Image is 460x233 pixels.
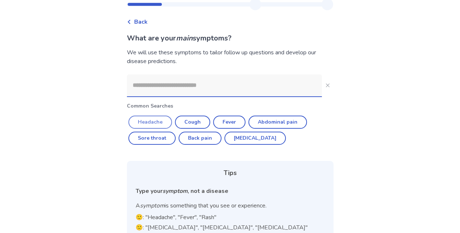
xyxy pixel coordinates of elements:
[224,132,286,145] button: [MEDICAL_DATA]
[136,213,325,222] p: 🙂: "Headache", "Fever", "Rash"
[322,79,333,91] button: Close
[140,202,165,210] i: symptom
[175,116,210,129] button: Cough
[163,187,188,195] i: symptom
[176,33,193,43] i: main
[128,116,172,129] button: Headache
[136,201,325,210] p: A is something that you see or experience.
[128,132,176,145] button: Sore throat
[213,116,245,129] button: Fever
[136,168,325,178] div: Tips
[134,18,148,26] span: Back
[127,33,333,44] p: What are your symptoms?
[248,116,307,129] button: Abdominal pain
[127,48,333,66] div: We will use these symptoms to tailor follow up questions and develop our disease predictions.
[127,102,333,110] p: Common Searches
[136,187,325,195] div: Type your , not a disease
[127,74,322,96] input: Close
[179,132,221,145] button: Back pain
